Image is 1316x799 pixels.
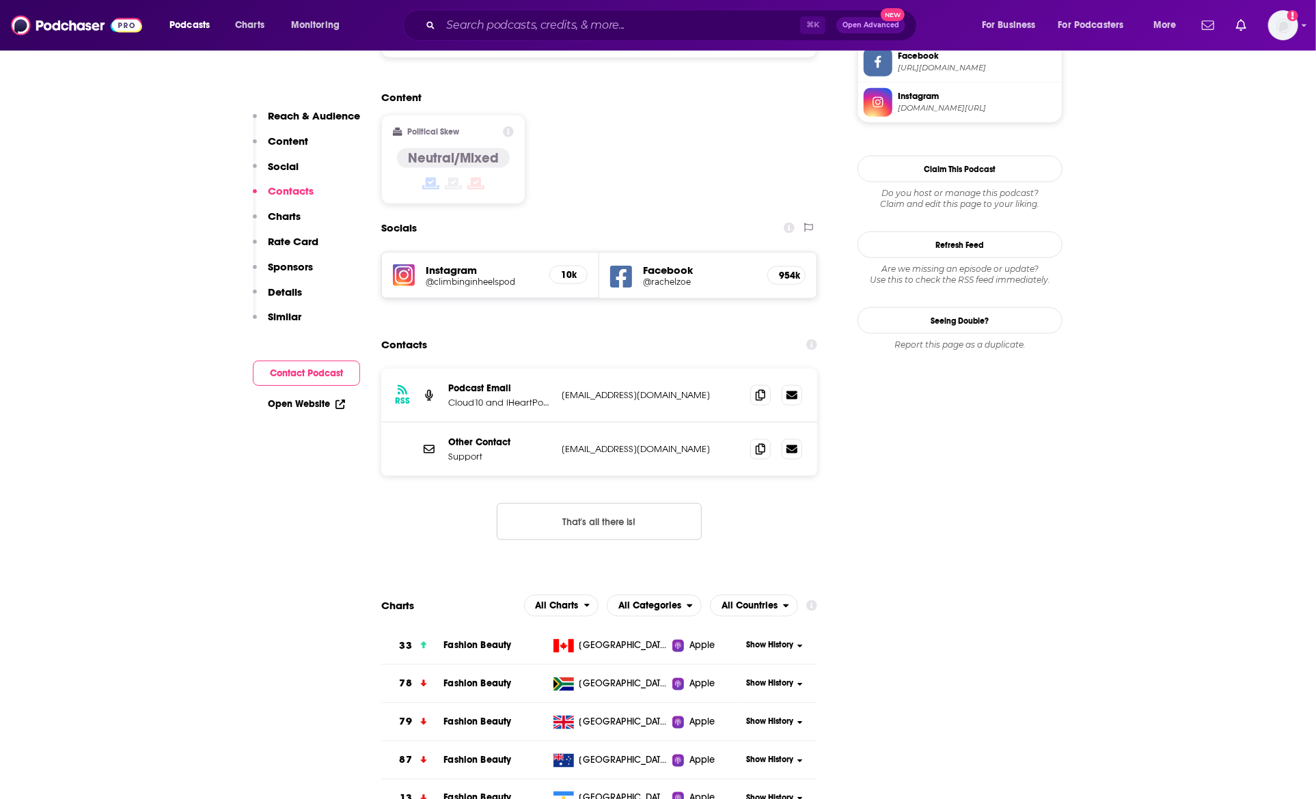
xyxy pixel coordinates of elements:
[381,703,443,741] a: 79
[381,628,443,665] a: 33
[548,716,673,729] a: [GEOGRAPHIC_DATA]
[448,436,551,448] p: Other Contact
[1268,10,1298,40] img: User Profile
[607,595,702,617] h2: Categories
[881,8,905,21] span: New
[443,755,511,766] a: Fashion Beauty
[291,16,340,35] span: Monitoring
[579,677,668,691] span: South Africa
[11,12,142,38] img: Podchaser - Follow, Share and Rate Podcasts
[253,184,314,210] button: Contacts
[836,17,905,33] button: Open AdvancedNew
[858,339,1063,350] div: Report this page as a duplicate.
[858,156,1063,182] button: Claim This Podcast
[800,16,825,34] span: ⌘ K
[972,14,1053,36] button: open menu
[160,14,228,36] button: open menu
[898,90,1056,102] span: Instagram
[169,16,210,35] span: Podcasts
[779,270,794,281] h5: 954k
[548,639,673,653] a: [GEOGRAPHIC_DATA]
[689,716,715,729] span: Apple
[381,665,443,703] a: 78
[253,109,360,135] button: Reach & Audience
[443,640,511,651] a: Fashion Beauty
[562,443,739,455] p: [EMAIL_ADDRESS][DOMAIN_NAME]
[1268,10,1298,40] span: Logged in as jennevievef
[226,14,273,36] a: Charts
[408,150,499,167] h4: Neutral/Mixed
[643,277,756,287] a: @rachelzoe
[381,91,806,104] h2: Content
[858,232,1063,258] button: Refresh Feed
[742,755,808,766] button: Show History
[710,595,798,617] button: open menu
[416,10,930,41] div: Search podcasts, credits, & more...
[689,754,715,768] span: Apple
[497,503,702,540] button: Nothing here.
[408,127,460,137] h2: Political Skew
[746,640,793,651] span: Show History
[268,135,308,148] p: Content
[982,16,1036,35] span: For Business
[742,678,808,690] button: Show History
[579,639,668,653] span: Canada
[561,269,576,281] h5: 10k
[381,215,417,241] h2: Socials
[672,716,741,729] a: Apple
[842,22,899,29] span: Open Advanced
[524,595,599,617] h2: Platforms
[548,677,673,691] a: [GEOGRAPHIC_DATA]
[898,50,1056,62] span: Facebook
[1287,10,1298,21] svg: Add a profile image
[400,676,412,692] h3: 78
[268,210,301,223] p: Charts
[579,754,668,768] span: Australia
[381,742,443,779] a: 87
[689,677,715,691] span: Apple
[268,398,345,410] a: Open Website
[858,188,1063,199] span: Do you host or manage this podcast?
[393,264,415,286] img: iconImage
[282,14,357,36] button: open menu
[268,235,318,248] p: Rate Card
[1196,14,1220,37] a: Show notifications dropdown
[722,601,778,611] span: All Countries
[426,277,538,287] a: @climbinginheelspod
[443,678,511,690] a: Fashion Beauty
[858,307,1063,334] a: Seeing Double?
[268,160,299,173] p: Social
[268,260,313,273] p: Sponsors
[268,285,302,298] p: Details
[672,677,741,691] a: Apple
[536,601,579,611] span: All Charts
[253,260,313,285] button: Sponsors
[1050,14,1144,36] button: open menu
[672,639,741,653] a: Apple
[268,310,301,323] p: Similar
[672,754,741,768] a: Apple
[864,48,1056,76] a: Facebook[URL][DOMAIN_NAME]
[746,716,793,728] span: Show History
[253,160,299,185] button: Social
[441,14,800,36] input: Search podcasts, credits, & more...
[253,135,308,160] button: Content
[268,109,360,122] p: Reach & Audience
[746,678,793,690] span: Show History
[400,753,412,768] h3: 87
[746,755,793,766] span: Show History
[1268,10,1298,40] button: Show profile menu
[858,264,1063,285] div: Are we missing an episode or update? Use this to check the RSS feed immediately.
[689,639,715,653] span: Apple
[443,716,511,728] a: Fashion Beauty
[1144,14,1194,36] button: open menu
[1231,14,1252,37] a: Show notifications dropdown
[400,639,412,654] h3: 33
[381,599,414,612] h2: Charts
[1153,16,1177,35] span: More
[253,310,301,335] button: Similar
